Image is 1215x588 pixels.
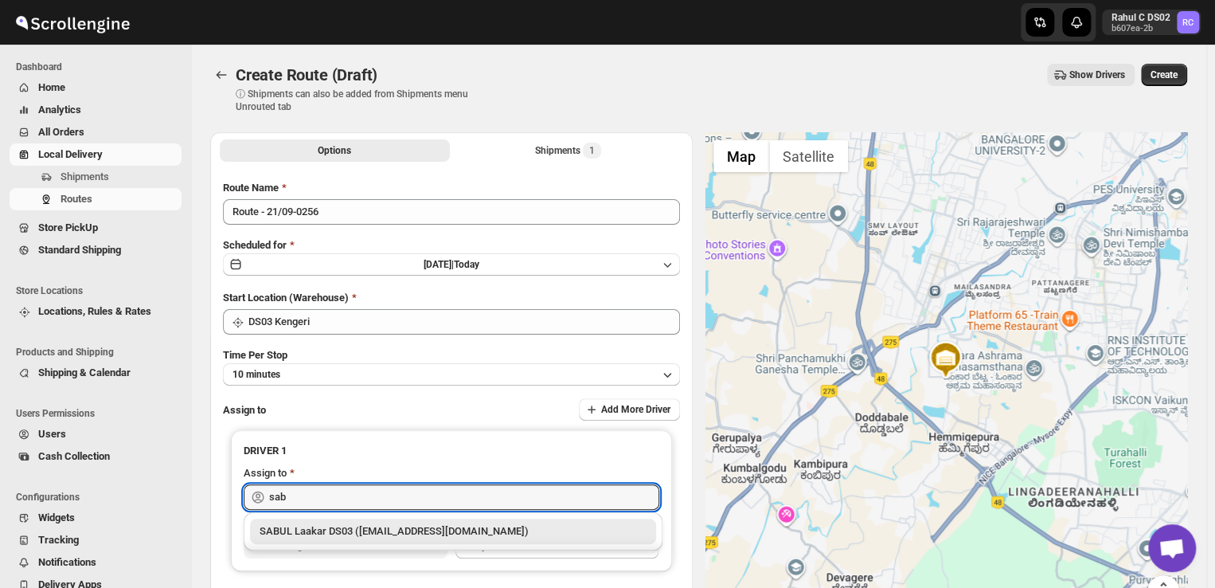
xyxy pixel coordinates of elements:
[1177,11,1199,33] span: Rahul C DS02
[769,140,848,172] button: Show satellite imagery
[61,171,109,182] span: Shipments
[38,450,110,462] span: Cash Collection
[1182,18,1194,28] text: RC
[38,305,151,317] span: Locations, Rules & Rates
[38,428,66,440] span: Users
[1148,524,1196,572] div: Open chat
[248,309,680,335] input: Search location
[223,363,680,386] button: 10 minutes
[10,529,182,551] button: Tracking
[1102,10,1201,35] button: User menu
[38,244,121,256] span: Standard Shipping
[236,65,377,84] span: Create Route (Draft)
[223,253,680,276] button: [DATE]|Today
[223,239,287,251] span: Scheduled for
[220,139,450,162] button: All Route Options
[1069,69,1125,81] span: Show Drivers
[38,556,96,568] span: Notifications
[210,64,232,86] button: Routes
[10,423,182,445] button: Users
[244,443,659,459] h3: DRIVER 1
[38,148,103,160] span: Local Delivery
[10,445,182,468] button: Cash Collection
[13,2,132,42] img: ScrollEngine
[38,104,81,116] span: Analytics
[223,199,680,225] input: Eg: Bengaluru Route
[453,139,683,162] button: Selected Shipments
[38,534,79,546] span: Tracking
[1151,69,1178,81] span: Create
[16,407,183,420] span: Users Permissions
[244,519,662,544] li: SABUL Laakar DS03 (pokogin390@dextrago.com)
[10,551,182,574] button: Notifications
[10,76,182,99] button: Home
[454,259,479,270] span: Today
[713,140,769,172] button: Show street map
[535,143,601,159] div: Shipments
[269,484,659,510] input: Search assignee
[16,346,183,359] span: Products and Shipping
[38,367,131,378] span: Shipping & Calendar
[232,368,280,381] span: 10 minutes
[16,491,183,504] span: Configurations
[10,507,182,529] button: Widgets
[10,300,182,323] button: Locations, Rules & Rates
[38,81,65,93] span: Home
[424,259,454,270] span: [DATE] |
[1111,24,1170,33] p: b607ea-2b
[1047,64,1135,86] button: Show Drivers
[589,144,595,157] span: 1
[260,523,647,539] div: SABUL Laakar DS03 ([EMAIL_ADDRESS][DOMAIN_NAME])
[223,182,279,194] span: Route Name
[10,121,182,143] button: All Orders
[10,99,182,121] button: Analytics
[1111,11,1170,24] p: Rahul C DS02
[244,465,287,481] div: Assign to
[10,188,182,210] button: Routes
[16,61,183,73] span: Dashboard
[223,292,349,304] span: Start Location (Warehouse)
[38,126,84,138] span: All Orders
[38,221,98,233] span: Store PickUp
[318,144,351,157] span: Options
[579,398,680,421] button: Add More Driver
[10,362,182,384] button: Shipping & Calendar
[601,403,670,416] span: Add More Driver
[61,193,92,205] span: Routes
[16,284,183,297] span: Store Locations
[223,349,287,361] span: Time Per Stop
[10,166,182,188] button: Shipments
[38,512,75,523] span: Widgets
[236,88,486,113] p: ⓘ Shipments can also be added from Shipments menu Unrouted tab
[223,404,266,416] span: Assign to
[1141,64,1187,86] button: Create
